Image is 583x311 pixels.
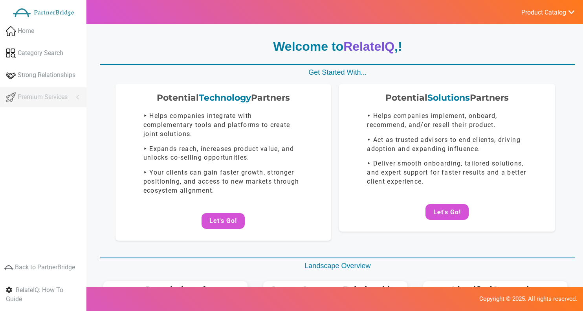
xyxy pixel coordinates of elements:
[18,49,63,58] span: Category Search
[347,92,547,104] div: Potential Partners
[427,92,470,103] span: Solutions
[425,204,469,220] button: Let's Go!
[199,92,251,103] span: Technology
[367,112,527,130] p: ‣ Helps companies implement, onboard, recommend, and/or resell their product.
[18,71,75,80] span: Strong Relationships
[143,145,304,163] p: ‣ Expands reach, increases product value, and unlocks co-selling opportunities.
[367,159,527,186] p: ‣ Deliver smooth onboarding, tailored solutions, and expert support for faster results and a bett...
[521,9,566,17] span: Product Catalog
[15,264,75,271] span: Back to PartnerBridge
[267,285,403,295] h5: Strong Category Relationships
[308,68,367,76] span: Get Started With...
[202,213,245,229] button: Let's Go!
[513,7,575,17] a: Product Catalog
[6,295,577,303] p: Copyright © 2025. All rights reserved.
[123,92,324,104] div: Potential Partners
[6,286,63,303] span: RelateIQ: How To Guide
[4,263,13,272] img: greyIcon.png
[427,285,563,295] h5: Identified Categories
[18,27,34,36] span: Home
[273,39,402,53] strong: Welcome to , !
[143,112,304,139] p: ‣ Helps companies integrate with complementary tools and platforms to create joint solutions.
[343,39,394,53] span: RelateIQ
[107,285,244,295] h5: Description of
[304,262,370,270] span: Landscape Overview
[143,168,304,195] p: ‣ Your clients can gain faster growth, stronger positioning, and access to new markets through ec...
[367,136,527,154] p: ‣ Act as trusted advisors to end clients, driving adoption and expanding influence.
